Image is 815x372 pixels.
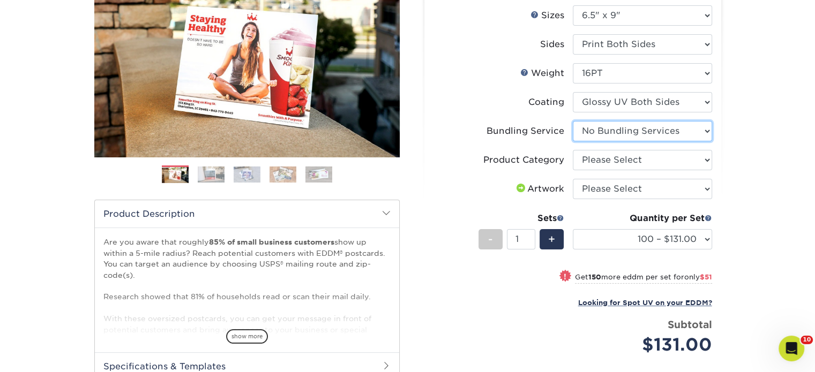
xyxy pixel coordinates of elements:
iframe: Google Customer Reviews [3,339,91,368]
div: Sides [540,38,564,51]
div: Quantity per Set [573,212,712,225]
strong: 150 [588,273,601,281]
div: Bundling Service [487,125,564,138]
small: Get more eddm per set for [575,273,712,284]
div: Product Category [483,154,564,166]
span: only [684,273,712,281]
div: Coating [528,96,564,109]
span: $51 [700,273,712,281]
a: Looking for Spot UV on your EDDM? [578,297,712,307]
div: Sets [478,212,564,225]
img: EDDM 05 [305,166,332,183]
span: ! [564,271,566,282]
span: - [488,231,493,247]
div: $131.00 [581,332,712,358]
h2: Product Description [95,200,399,227]
div: Weight [520,67,564,80]
div: Sizes [530,9,564,22]
img: EDDM 02 [198,166,225,183]
strong: 85% of small business customers [209,238,334,246]
img: EDDM 03 [234,166,260,183]
img: EDDM 01 [162,166,189,184]
small: Looking for Spot UV on your EDDM? [578,299,712,307]
strong: Subtotal [668,318,712,330]
div: Artwork [514,183,564,195]
img: EDDM 04 [270,166,296,183]
iframe: Intercom live chat [779,336,804,361]
span: 10 [801,336,813,344]
span: show more [226,329,268,344]
span: + [548,231,555,247]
